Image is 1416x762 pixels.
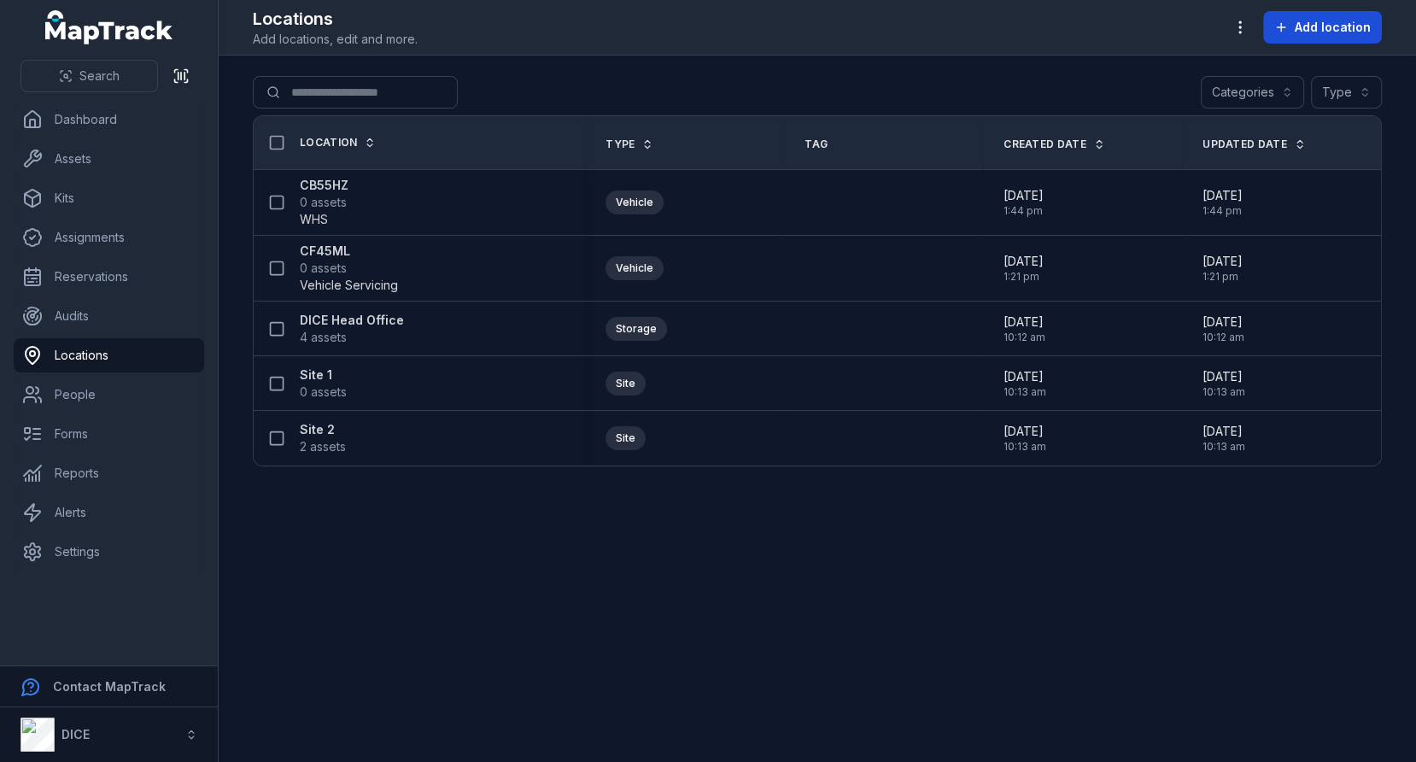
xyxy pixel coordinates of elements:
span: Search [79,67,120,85]
span: WHS [300,211,328,228]
span: 0 assets [300,194,347,211]
a: Locations [14,338,204,372]
a: Updated Date [1202,138,1306,151]
span: Vehicle Servicing [300,277,398,294]
span: 10:13 am [1003,385,1046,399]
span: 1:44 pm [1202,204,1243,218]
a: Kits [14,181,204,215]
span: [DATE] [1202,314,1244,331]
span: 2 assets [300,438,346,455]
a: Alerts [14,495,204,530]
span: 0 assets [300,384,347,401]
a: Assets [14,142,204,176]
a: Dashboard [14,103,204,137]
time: 09/09/2025, 10:13:23 am [1202,368,1245,399]
time: 09/09/2025, 1:44:31 pm [1202,187,1243,218]
span: Location [300,136,357,149]
strong: Site 1 [300,366,347,384]
span: 10:13 am [1202,440,1245,454]
div: Site [606,426,646,450]
a: Assignments [14,220,204,255]
span: 10:12 am [1003,331,1045,344]
a: Location [300,136,376,149]
span: [DATE] [1003,368,1046,385]
span: 4 assets [300,329,347,346]
span: Add location [1295,19,1371,36]
span: 10:12 am [1202,331,1244,344]
time: 12/09/2025, 1:21:16 pm [1003,253,1044,284]
span: [DATE] [1003,314,1045,331]
a: Site 10 assets [300,366,347,401]
span: [DATE] [1202,187,1243,204]
a: Reports [14,456,204,490]
a: Type [606,138,653,151]
div: Vehicle [606,190,664,214]
span: [DATE] [1003,187,1044,204]
span: [DATE] [1202,253,1243,270]
button: Categories [1201,76,1304,108]
div: Storage [606,317,667,341]
a: CB55HZ0 assetsWHS [300,177,348,228]
button: Add location [1263,11,1382,44]
span: 10:13 am [1003,440,1046,454]
a: CF45ML0 assetsVehicle Servicing [300,243,398,294]
span: 10:13 am [1202,385,1245,399]
strong: DICE [61,727,90,741]
time: 09/09/2025, 10:12:55 am [1003,314,1045,344]
time: 09/09/2025, 10:13:33 am [1003,423,1046,454]
strong: CB55HZ [300,177,348,194]
span: [DATE] [1202,423,1245,440]
a: Reservations [14,260,204,294]
a: Site 22 assets [300,421,346,455]
span: [DATE] [1003,253,1044,270]
time: 12/09/2025, 1:21:16 pm [1202,253,1243,284]
a: Settings [14,535,204,569]
strong: DICE Head Office [300,312,404,329]
span: [DATE] [1202,368,1245,385]
a: Created Date [1003,138,1105,151]
span: Updated Date [1202,138,1287,151]
strong: Site 2 [300,421,346,438]
span: Tag [805,138,828,151]
span: 0 assets [300,260,347,277]
span: Type [606,138,635,151]
a: MapTrack [45,10,173,44]
div: Site [606,372,646,396]
h2: Locations [253,7,418,31]
div: Vehicle [606,256,664,280]
strong: Contact MapTrack [53,679,166,694]
time: 09/09/2025, 10:12:55 am [1202,314,1244,344]
strong: CF45ML [300,243,398,260]
button: Type [1311,76,1382,108]
a: Forms [14,417,204,451]
span: Created Date [1003,138,1086,151]
time: 09/09/2025, 1:44:31 pm [1003,187,1044,218]
a: People [14,378,204,412]
a: DICE Head Office4 assets [300,312,404,346]
button: Search [20,60,158,92]
span: 1:21 pm [1003,270,1044,284]
span: [DATE] [1003,423,1046,440]
span: 1:44 pm [1003,204,1044,218]
a: Audits [14,299,204,333]
time: 09/09/2025, 10:13:33 am [1202,423,1245,454]
span: 1:21 pm [1202,270,1243,284]
span: Add locations, edit and more. [253,31,418,48]
time: 09/09/2025, 10:13:23 am [1003,368,1046,399]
